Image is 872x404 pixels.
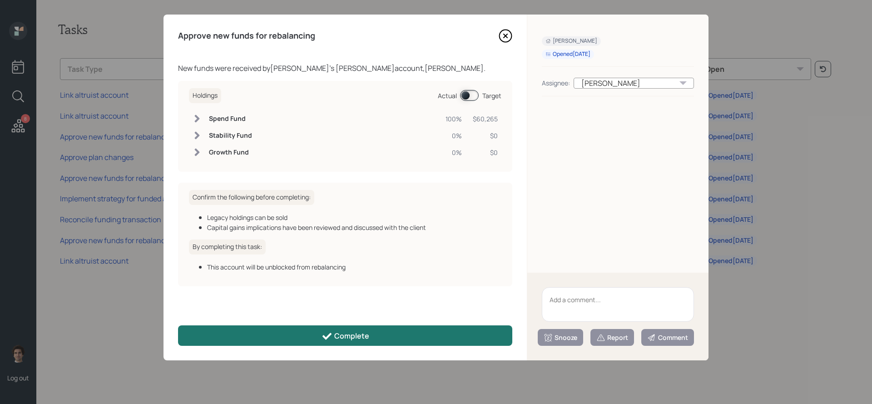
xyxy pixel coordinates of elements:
[446,131,462,140] div: 0%
[209,149,252,156] h6: Growth Fund
[189,88,221,103] h6: Holdings
[207,223,501,232] div: Capital gains implications have been reviewed and discussed with the client
[207,213,501,222] div: Legacy holdings can be sold
[178,325,512,346] button: Complete
[473,114,498,124] div: $60,265
[189,190,314,205] h6: Confirm the following before completing:
[209,115,252,123] h6: Spend Fund
[590,329,634,346] button: Report
[647,333,688,342] div: Comment
[178,31,315,41] h4: Approve new funds for rebalancing
[322,331,369,342] div: Complete
[207,262,501,272] div: This account will be unblocked from rebalancing
[473,148,498,157] div: $0
[538,329,583,346] button: Snooze
[438,91,457,100] div: Actual
[446,114,462,124] div: 100%
[545,37,597,45] div: [PERSON_NAME]
[189,239,266,254] h6: By completing this task:
[446,148,462,157] div: 0%
[596,333,628,342] div: Report
[542,78,570,88] div: Assignee:
[574,78,694,89] div: [PERSON_NAME]
[178,63,512,74] div: New funds were received by [PERSON_NAME] 's [PERSON_NAME] account, [PERSON_NAME] .
[209,132,252,140] h6: Stability Fund
[544,333,577,342] div: Snooze
[482,91,501,100] div: Target
[641,329,694,346] button: Comment
[545,50,590,58] div: Opened [DATE]
[473,131,498,140] div: $0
